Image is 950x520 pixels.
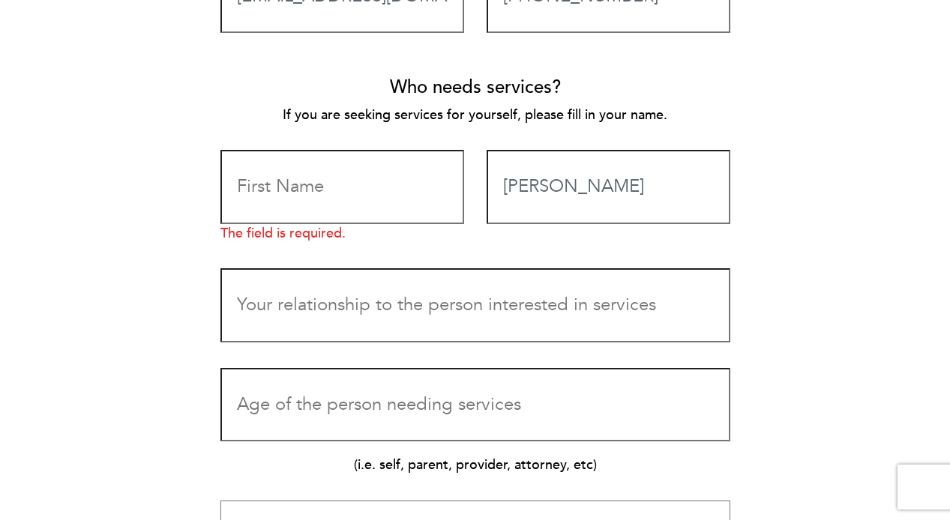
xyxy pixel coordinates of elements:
[220,368,730,441] input: Age of the person needing services
[487,150,730,223] input: Last Name
[220,139,464,243] span: The field is required.
[220,106,730,125] p: If you are seeking services for yourself, please fill in your name.
[220,456,730,475] p: (i.e. self, parent, provider, attorney, etc)
[220,150,464,223] input: First Name
[220,268,730,342] input: Your relationship to the person interested in services
[220,78,730,97] h3: Who needs services?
